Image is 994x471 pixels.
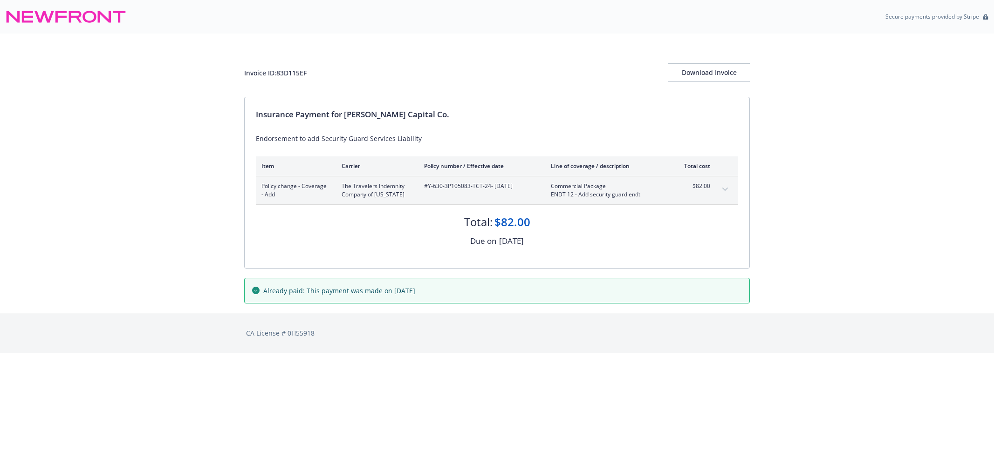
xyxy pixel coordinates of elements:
[551,182,660,190] span: Commercial Package
[551,190,660,199] span: ENDT 12 - Add security guard endt
[342,182,409,199] span: The Travelers Indemnity Company of [US_STATE]
[885,13,979,20] p: Secure payments provided by Stripe
[263,286,415,296] span: Already paid: This payment was made on [DATE]
[256,134,738,143] div: Endorsement to add Security Guard Services Liability
[675,162,710,170] div: Total cost
[668,63,750,82] button: Download Invoice
[256,176,738,204] div: Policy change - Coverage - AddThe Travelers Indemnity Company of [US_STATE]#Y-630-3P105083-TCT-24...
[551,162,660,170] div: Line of coverage / description
[470,235,496,247] div: Due on
[499,235,524,247] div: [DATE]
[424,182,536,190] span: #Y-630-3P105083-TCT-24 - [DATE]
[261,162,327,170] div: Item
[424,162,536,170] div: Policy number / Effective date
[464,214,493,230] div: Total:
[494,214,530,230] div: $82.00
[246,328,748,338] div: CA License # 0H55918
[256,108,738,121] div: Insurance Payment for [PERSON_NAME] Capital Co.
[668,64,750,81] div: Download Invoice
[675,182,710,190] span: $82.00
[718,182,733,197] button: expand content
[261,182,327,199] span: Policy change - Coverage - Add
[551,182,660,199] span: Commercial PackageENDT 12 - Add security guard endt
[244,68,307,78] div: Invoice ID: 83D115EF
[342,162,409,170] div: Carrier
